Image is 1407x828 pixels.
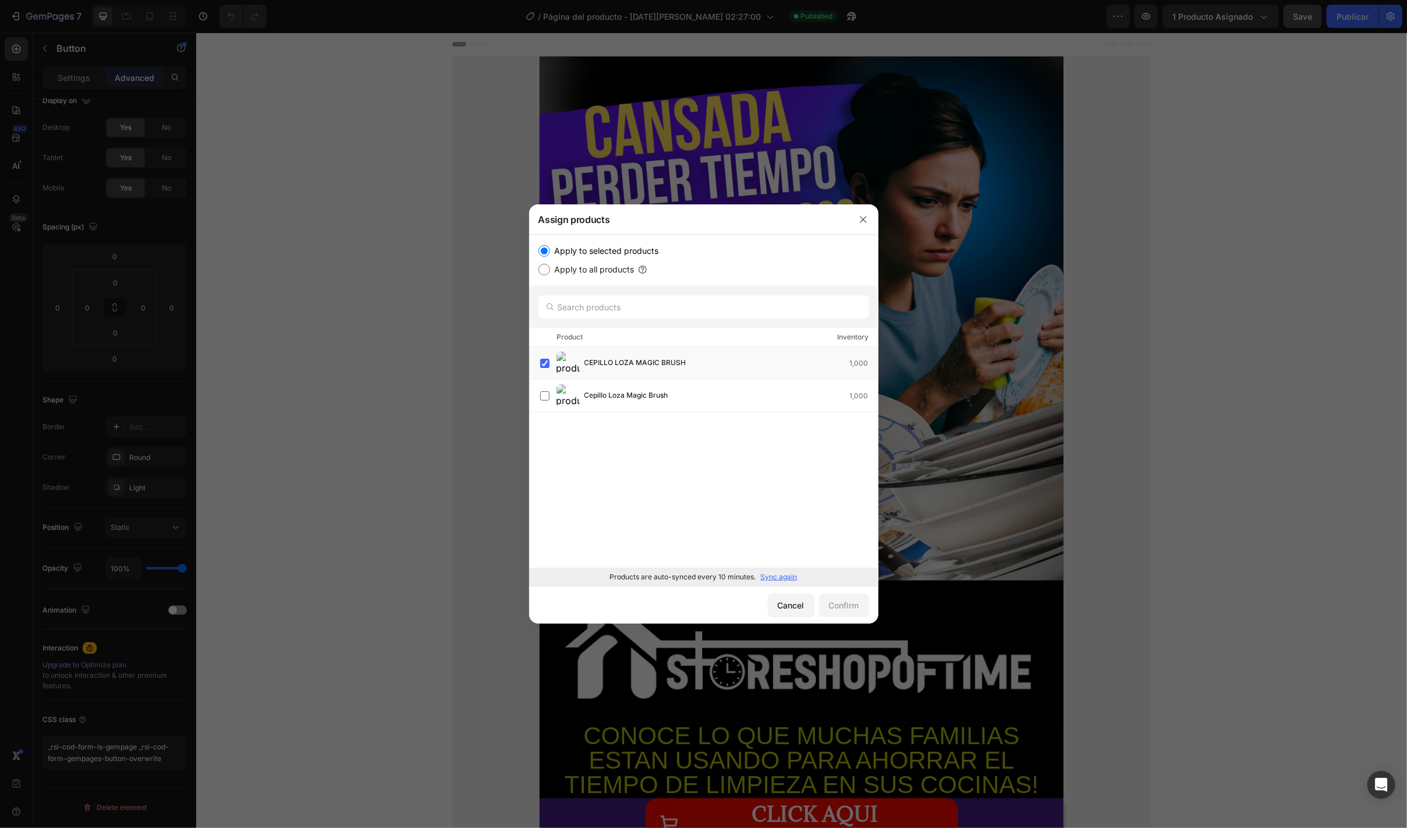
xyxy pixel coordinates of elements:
img: gempages_579849814913581589-12d22101-f84b-46f9-b531-4da83c623003.png [343,24,867,548]
button: Confirm [819,594,869,617]
p: Products are auto-synced every 10 minutes. [610,572,756,582]
div: Open Intercom Messenger [1367,771,1395,799]
label: Apply to all products [550,263,635,277]
img: product-img [557,352,580,375]
span: 💰 ¡PAGO CONTRAENTREGA! [490,794,733,810]
div: Inventory [838,331,869,343]
div: Product [557,331,583,343]
button: Cancel [768,594,814,617]
img: product-img [557,384,580,408]
input: Search products [538,295,869,319]
div: 1,000 [850,358,878,369]
div: Confirm [829,599,859,611]
div: Assign products [529,204,848,235]
h2: CONOCE LO QUE MUCHAS FAMILIAS ESTAN USANDO PARA AHORRAR EL TIEMPO DE LIMPIEZA EN SUS COCINAS! [343,690,867,766]
div: Cancel [778,599,804,611]
p: Sync again [761,572,798,582]
span: Cepillo Loza Magic Brush [584,390,668,402]
strong: CLICK AQUI [555,768,682,795]
span: 💰 [733,794,748,810]
img: gempages_579849814913581589-56fb62a8-e694-4b59-909b-40be511ef900.png [343,548,867,690]
label: Apply to selected products [550,244,659,258]
div: 1,000 [850,390,878,402]
button: <p><span style="color:#FFFFFF;"><strong>CLICK AQUI</strong></span><br><span style="color:#FFFFFF;... [449,766,762,819]
span: CEPILLO LOZA MAGIC BRUSH [584,357,686,370]
div: /> [529,235,878,586]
